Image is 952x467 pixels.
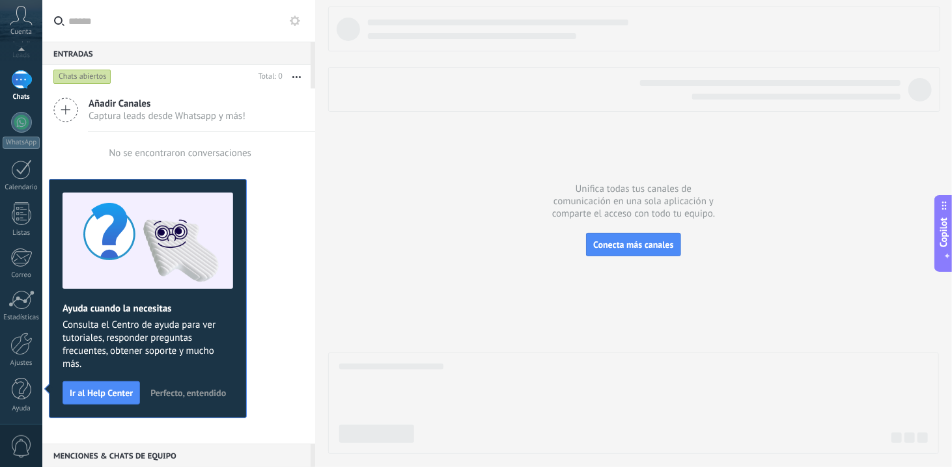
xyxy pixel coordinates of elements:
div: Estadísticas [3,314,40,322]
span: Conecta más canales [593,239,673,250]
span: Cuenta [10,28,32,36]
div: Chats abiertos [53,69,111,85]
button: Perfecto, entendido [145,383,232,403]
div: WhatsApp [3,137,40,149]
div: Ayuda [3,405,40,413]
span: Captura leads desde Whatsapp y más! [89,110,245,122]
h2: Ayuda cuando la necesitas [63,302,233,315]
span: Ir al Help Center [70,388,133,397]
div: Total: 0 [253,70,283,83]
div: Chats [3,93,40,101]
button: Conecta más canales [586,233,680,256]
span: Perfecto, entendido [150,388,226,397]
div: No se encontraron conversaciones [109,147,251,159]
div: Menciones & Chats de equipo [42,444,311,467]
div: Ajustes [3,359,40,367]
div: Entradas [42,42,311,65]
span: Añadir Canales [89,98,245,110]
button: Ir al Help Center [63,381,140,405]
span: Copilot [938,218,951,248]
div: Correo [3,271,40,280]
div: Calendario [3,183,40,192]
span: Consulta el Centro de ayuda para ver tutoriales, responder preguntas frecuentes, obtener soporte ... [63,319,233,371]
div: Listas [3,229,40,237]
